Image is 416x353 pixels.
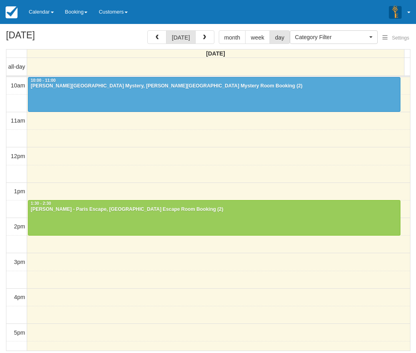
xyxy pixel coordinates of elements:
[389,6,402,18] img: A3
[290,30,378,44] button: Category Filter
[14,294,25,300] span: 4pm
[28,77,400,112] a: 10:00 - 11:00[PERSON_NAME][GEOGRAPHIC_DATA] Mystery, [PERSON_NAME][GEOGRAPHIC_DATA] Mystery Room ...
[6,6,18,18] img: checkfront-main-nav-mini-logo.png
[206,50,225,57] span: [DATE]
[14,188,25,194] span: 1pm
[245,30,270,44] button: week
[14,329,25,336] span: 5pm
[166,30,195,44] button: [DATE]
[30,206,398,213] div: [PERSON_NAME] - Paris Escape, [GEOGRAPHIC_DATA] Escape Room Booking (2)
[8,63,25,70] span: all-day
[28,200,400,235] a: 1:30 - 2:30[PERSON_NAME] - Paris Escape, [GEOGRAPHIC_DATA] Escape Room Booking (2)
[31,78,55,83] span: 10:00 - 11:00
[6,30,107,45] h2: [DATE]
[11,153,25,159] span: 12pm
[11,117,25,124] span: 11am
[378,32,414,44] button: Settings
[11,82,25,89] span: 10am
[14,223,25,230] span: 2pm
[30,83,398,89] div: [PERSON_NAME][GEOGRAPHIC_DATA] Mystery, [PERSON_NAME][GEOGRAPHIC_DATA] Mystery Room Booking (2)
[219,30,246,44] button: month
[14,259,25,265] span: 3pm
[269,30,290,44] button: day
[31,201,51,206] span: 1:30 - 2:30
[392,35,409,41] span: Settings
[295,33,367,41] span: Category Filter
